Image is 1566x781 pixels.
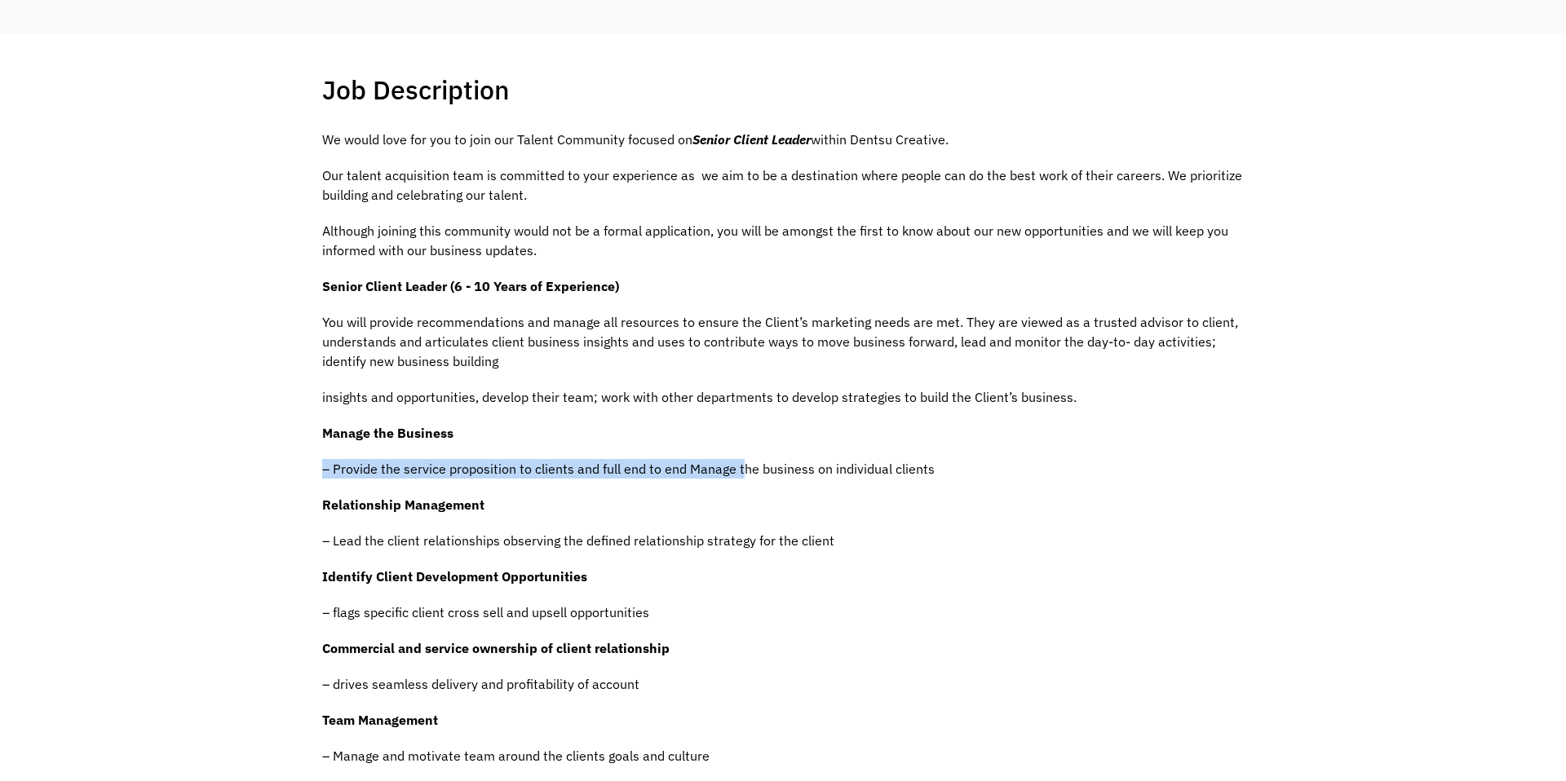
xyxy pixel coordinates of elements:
h1: Job Description [322,73,510,106]
strong: Senior Client Leader (6 - 10 Years of Experience) [322,278,619,294]
p: insights and opportunities, develop their team; work with other departments to develop strategies... [322,387,1244,407]
strong: Relationship Management [322,496,484,513]
p: – drives seamless delivery and profitability of account [322,674,1244,694]
strong: Manage the Business [322,425,453,441]
strong: Team Management [322,712,438,728]
em: Senior Client Leader [692,131,811,148]
p: – Lead the client relationships observing the defined relationship strategy for the client [322,531,1244,550]
strong: Identify Client Development Opportunities [322,568,587,585]
p: Although joining this community would not be a formal application, you will be amongst the first ... [322,221,1244,260]
p: We would love for you to join our Talent Community focused on within Dentsu Creative. [322,130,1244,149]
p: – flags specific client cross sell and upsell opportunities [322,602,1244,622]
strong: Commercial and service ownership of client relationship [322,640,670,656]
p: – Provide the service proposition to clients and full end to end Manage the business on individua... [322,459,1244,479]
p: You will provide recommendations and manage all resources to ensure the Client’s marketing needs ... [322,312,1244,371]
p: – Manage and motivate team around the clients goals and culture [322,746,1244,766]
p: Our talent acquisition team is committed to your experience as we aim to be a destination where p... [322,165,1244,205]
